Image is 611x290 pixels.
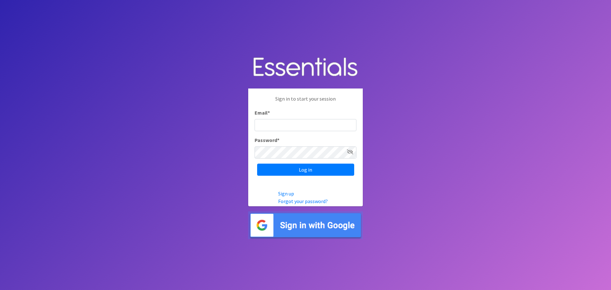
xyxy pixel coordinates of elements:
[278,190,294,197] a: Sign up
[248,211,363,239] img: Sign in with Google
[278,198,328,204] a: Forgot your password?
[255,109,270,117] label: Email
[255,95,356,109] p: Sign in to start your session
[255,136,279,144] label: Password
[277,137,279,143] abbr: required
[248,51,363,84] img: Human Essentials
[257,164,354,176] input: Log in
[268,110,270,116] abbr: required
